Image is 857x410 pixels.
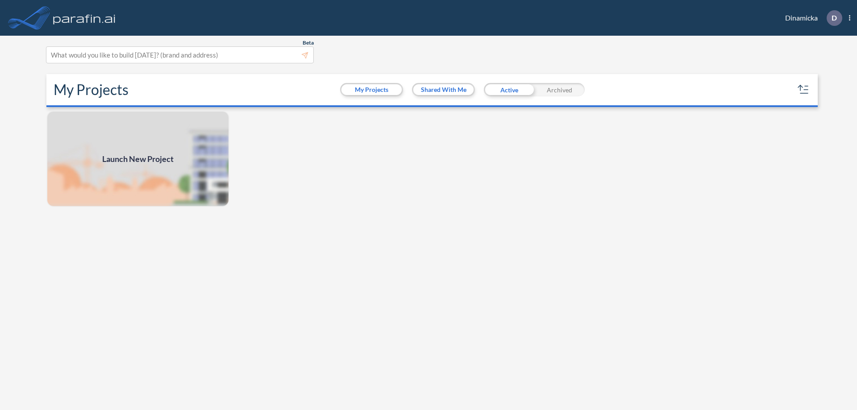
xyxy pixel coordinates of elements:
[51,9,117,27] img: logo
[772,10,850,26] div: Dinamicka
[46,111,229,207] a: Launch New Project
[832,14,837,22] p: D
[341,84,402,95] button: My Projects
[796,83,811,97] button: sort
[413,84,474,95] button: Shared With Me
[102,153,174,165] span: Launch New Project
[303,39,314,46] span: Beta
[46,111,229,207] img: add
[534,83,585,96] div: Archived
[484,83,534,96] div: Active
[54,81,129,98] h2: My Projects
